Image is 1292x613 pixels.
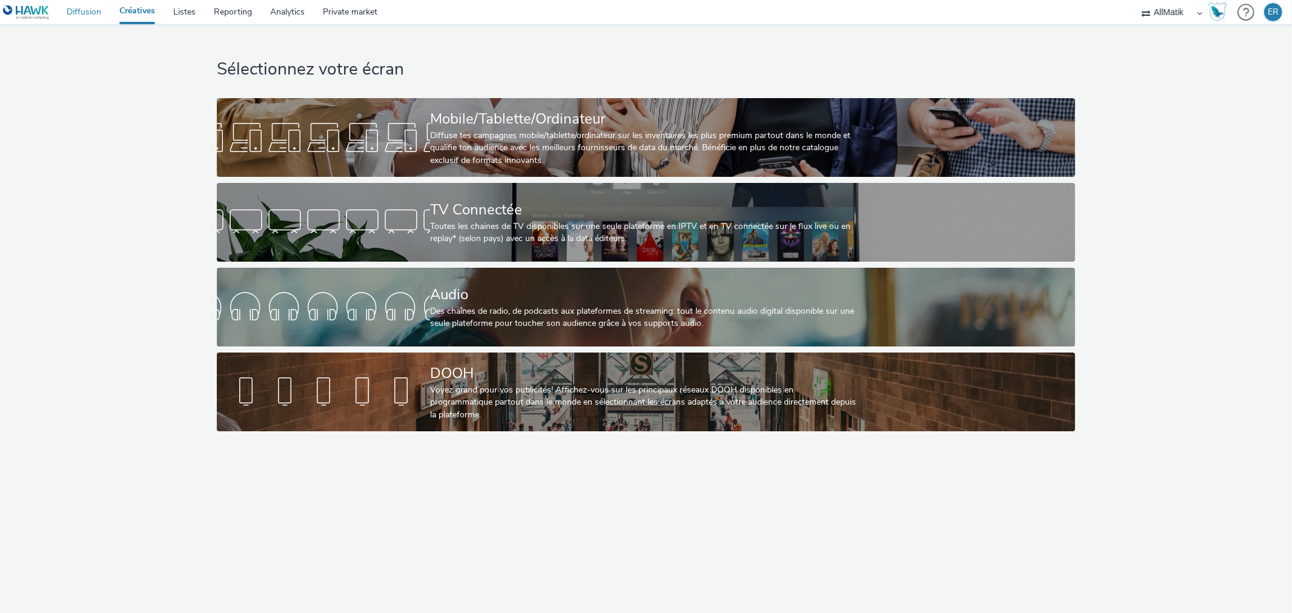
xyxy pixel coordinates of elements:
[3,5,50,20] img: undefined Logo
[217,183,1075,262] a: TV ConnectéeToutes les chaines de TV disponibles sur une seule plateforme en IPTV et en TV connec...
[1208,2,1227,22] img: Hawk Academy
[430,363,857,384] div: DOOH
[217,268,1075,346] a: AudioDes chaînes de radio, de podcasts aux plateformes de streaming: tout le contenu audio digita...
[430,220,857,245] div: Toutes les chaines de TV disponibles sur une seule plateforme en IPTV et en TV connectée sur le f...
[430,108,857,130] div: Mobile/Tablette/Ordinateur
[1208,2,1231,22] a: Hawk Academy
[430,284,857,305] div: Audio
[1268,3,1279,21] div: ER
[430,384,857,421] div: Voyez grand pour vos publicités! Affichez-vous sur les principaux réseaux DOOH disponibles en pro...
[217,98,1075,177] a: Mobile/Tablette/OrdinateurDiffuse tes campagnes mobile/tablette/ordinateur sur les inventaires le...
[430,130,857,167] div: Diffuse tes campagnes mobile/tablette/ordinateur sur les inventaires les plus premium partout dan...
[217,353,1075,431] a: DOOHVoyez grand pour vos publicités! Affichez-vous sur les principaux réseaux DOOH disponibles en...
[430,305,857,330] div: Des chaînes de radio, de podcasts aux plateformes de streaming: tout le contenu audio digital dis...
[217,58,1075,81] h1: Sélectionnez votre écran
[430,199,857,220] div: TV Connectée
